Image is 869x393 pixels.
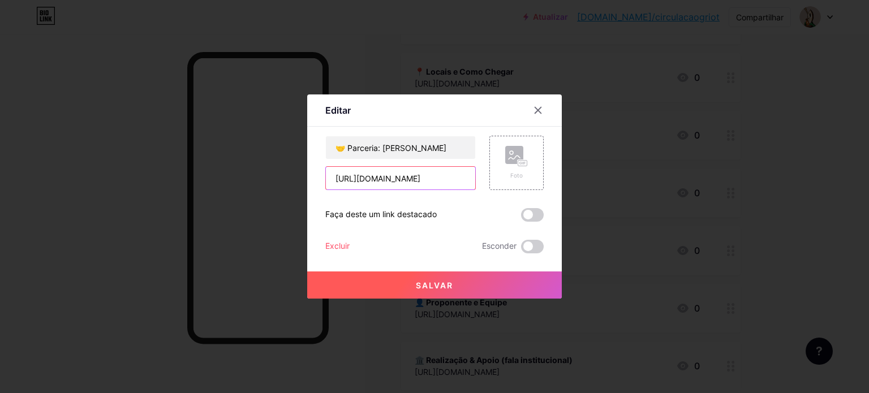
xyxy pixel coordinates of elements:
[510,172,523,179] font: Foto
[307,271,562,299] button: Salvar
[325,209,437,219] font: Faça deste um link destacado
[325,105,351,116] font: Editar
[326,167,475,189] input: URL
[482,241,517,251] font: Esconder
[325,241,350,251] font: Excluir
[326,136,475,159] input: Título
[416,280,453,290] font: Salvar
